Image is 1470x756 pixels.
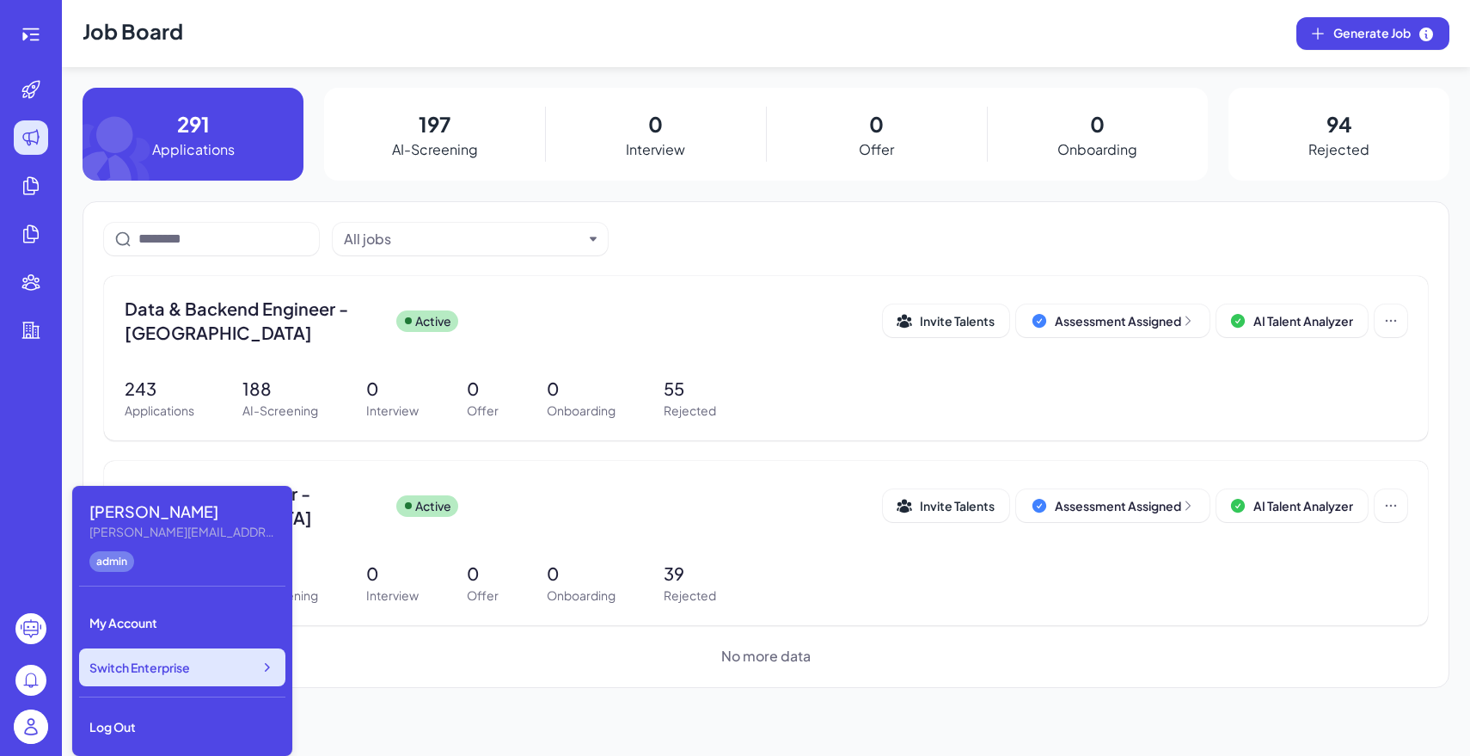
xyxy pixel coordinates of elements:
[125,402,194,420] p: Applications
[366,561,419,587] p: 0
[125,297,383,345] span: Data & Backend Engineer - [GEOGRAPHIC_DATA]
[1057,139,1137,160] p: Onboarding
[1216,489,1368,522] button: AI Talent Analyzer
[467,376,499,402] p: 0
[648,108,663,139] p: 0
[859,139,894,160] p: Offer
[79,604,285,642] div: My Account
[1308,139,1369,160] p: Rejected
[664,376,716,402] p: 55
[366,587,419,605] p: Interview
[883,304,1009,337] button: Invite Talents
[664,561,716,587] p: 39
[89,551,134,572] div: admin
[467,561,499,587] p: 0
[89,659,190,676] span: Switch Enterprise
[869,108,884,139] p: 0
[419,108,450,139] p: 197
[344,229,583,249] button: All jobs
[1016,304,1210,337] button: Assessment Assigned
[920,498,995,513] span: Invite Talents
[14,710,48,744] img: user_logo.png
[89,523,279,541] div: Maggie@joinbrix.com
[547,587,616,605] p: Onboarding
[1216,304,1368,337] button: AI Talent Analyzer
[366,376,419,402] p: 0
[415,312,451,330] p: Active
[392,139,478,160] p: AI-Screening
[125,482,383,530] span: Application Engineer - [GEOGRAPHIC_DATA]
[883,489,1009,522] button: Invite Talents
[920,313,995,329] span: Invite Talents
[1253,498,1353,513] span: AI Talent Analyzer
[1090,108,1105,139] p: 0
[1253,313,1353,329] span: AI Talent Analyzer
[721,646,811,667] span: No more data
[344,229,391,249] div: All jobs
[547,561,616,587] p: 0
[467,587,499,605] p: Offer
[1055,312,1195,329] div: Assessment Assigned
[626,139,685,160] p: Interview
[547,402,616,420] p: Onboarding
[242,402,318,420] p: AI-Screening
[664,402,716,420] p: Rejected
[125,376,194,402] p: 243
[177,108,210,139] p: 291
[242,376,318,402] p: 188
[366,402,419,420] p: Interview
[467,402,499,420] p: Offer
[152,139,235,160] p: Applications
[1333,24,1435,43] span: Generate Job
[1016,489,1210,522] button: Assessment Assigned
[1326,108,1352,139] p: 94
[79,708,285,746] div: Log Out
[415,497,451,515] p: Active
[89,500,279,523] div: Maggie
[1055,497,1195,514] div: Assessment Assigned
[547,376,616,402] p: 0
[664,587,716,605] p: Rejected
[1296,17,1449,50] button: Generate Job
